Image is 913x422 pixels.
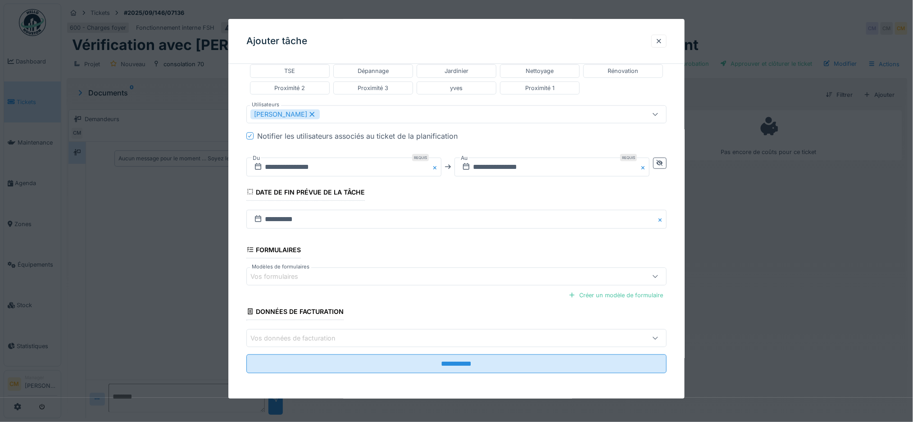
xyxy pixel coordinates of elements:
[657,210,667,229] button: Close
[257,131,458,141] div: Notifier les utilisateurs associés au ticket de la planification
[358,67,389,76] div: Dépannage
[246,36,307,47] h3: Ajouter tâche
[274,84,305,92] div: Proximité 2
[250,263,311,271] label: Modèles de formulaires
[246,186,365,201] div: Date de fin prévue de la tâche
[250,101,281,109] label: Utilisateurs
[450,84,463,92] div: yves
[525,84,554,92] div: Proximité 1
[358,84,388,92] div: Proximité 3
[250,109,320,119] div: [PERSON_NAME]
[526,67,554,76] div: Nettoyage
[640,158,650,177] button: Close
[412,154,429,161] div: Requis
[620,154,637,161] div: Requis
[250,272,311,281] div: Vos formulaires
[252,153,261,163] label: Du
[445,67,468,76] div: Jardinier
[460,153,468,163] label: Au
[432,158,441,177] button: Close
[565,289,667,301] div: Créer un modèle de formulaire
[250,334,348,344] div: Vos données de facturation
[246,305,344,320] div: Données de facturation
[246,243,301,259] div: Formulaires
[284,67,295,76] div: TSE
[608,67,639,76] div: Rénovation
